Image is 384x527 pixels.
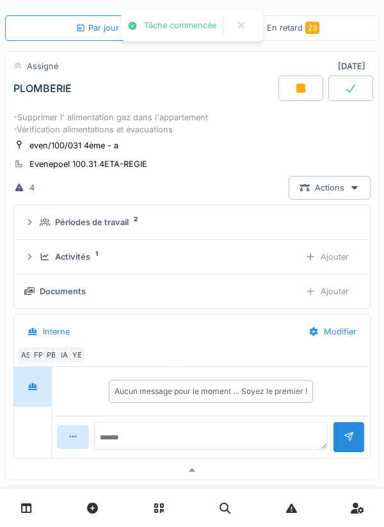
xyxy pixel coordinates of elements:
[19,279,365,303] summary: DocumentsAjouter
[19,245,365,269] summary: Activités1Ajouter
[144,20,216,31] div: Tâche commencée
[267,23,319,33] span: En retard
[298,320,367,343] div: Modifier
[43,326,70,338] div: Interne
[289,176,371,200] div: Actions
[29,139,118,152] div: even/100/031 4ème - a
[338,60,371,72] div: [DATE]
[305,22,319,34] span: 23
[55,346,73,364] div: IA
[68,346,86,364] div: YE
[27,60,58,72] div: Assigné
[29,182,35,194] div: 4
[40,285,86,297] div: Documents
[19,210,365,234] summary: Périodes de travail2
[55,216,129,228] div: Périodes de travail
[29,346,47,364] div: FP
[42,346,60,364] div: PB
[76,22,119,34] div: Par jour
[294,245,360,269] div: Ajouter
[294,279,360,303] div: Ajouter
[115,386,307,397] div: Aucun message pour le moment … Soyez le premier !
[13,111,371,136] div: -Supprimer l' alimentation gaz dans l'appartement -Vérification alimentations et évacuations
[17,346,35,364] div: AS
[55,251,90,263] div: Activités
[13,83,72,95] div: PLOMBERIE
[29,158,147,170] div: Evenepoel 100.31 4ETA-REGIE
